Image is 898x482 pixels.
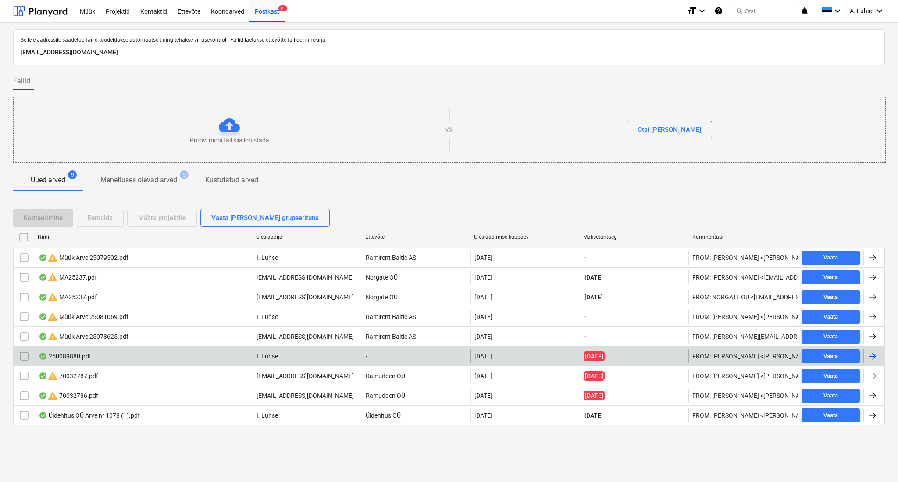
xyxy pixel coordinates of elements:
[21,47,877,58] p: [EMAIL_ADDRESS][DOMAIN_NAME]
[205,175,258,185] p: Kustutatud arved
[39,392,47,399] div: Andmed failist loetud
[584,332,588,341] span: -
[39,333,47,340] div: Andmed failist loetud
[257,352,278,361] p: I. Luhse
[362,310,471,324] div: Ramirent Baltic AS
[474,294,492,301] div: [DATE]
[39,312,128,322] div: Müük Arve 25081069.pdf
[362,290,471,304] div: Norgate OÜ
[474,412,492,419] div: [DATE]
[638,124,701,135] div: Otsi [PERSON_NAME]
[474,392,492,399] div: [DATE]
[802,389,860,403] button: Vaata
[823,312,838,322] div: Vaata
[474,313,492,320] div: [DATE]
[190,136,269,145] p: Proovi mõni fail siia lohistada
[362,389,471,403] div: Ramudden OÜ
[13,97,886,163] div: Proovi mõni fail siia lohistadavõiOtsi [PERSON_NAME]
[802,251,860,265] button: Vaata
[257,372,354,380] p: [EMAIL_ADDRESS][DOMAIN_NAME]
[874,6,885,16] i: keyboard_arrow_down
[584,273,604,282] span: [DATE]
[802,330,860,344] button: Vaata
[39,294,47,301] div: Andmed failist loetud
[800,6,809,16] i: notifications
[802,290,860,304] button: Vaata
[39,412,140,419] div: Üldehitus OÜ Arve nr 1078 (1).pdf
[474,353,492,360] div: [DATE]
[257,391,354,400] p: [EMAIL_ADDRESS][DOMAIN_NAME]
[257,411,278,420] p: I. Luhse
[256,234,358,240] div: Üleslaadija
[39,292,97,302] div: MA25237.pdf
[583,234,685,240] div: Maksetähtaeg
[47,252,58,263] span: warning
[39,390,98,401] div: 70032786.pdf
[474,274,492,281] div: [DATE]
[692,234,795,240] div: Kommentaar
[39,254,47,261] div: Andmed failist loetud
[474,333,492,340] div: [DATE]
[584,391,605,400] span: [DATE]
[278,5,287,11] span: 9+
[257,253,278,262] p: I. Luhse
[697,6,707,16] i: keyboard_arrow_down
[823,292,838,302] div: Vaata
[365,234,467,240] div: Ettevõte
[362,330,471,344] div: Ramirent Baltic AS
[362,408,471,422] div: Üldehitus OÜ
[362,349,471,363] div: -
[257,293,354,301] p: [EMAIL_ADDRESS][DOMAIN_NAME]
[39,274,47,281] div: Andmed failist loetud
[39,252,128,263] div: Müük Arve 25079502.pdf
[802,408,860,422] button: Vaata
[362,369,471,383] div: Ramudden OÜ
[257,332,354,341] p: [EMAIL_ADDRESS][DOMAIN_NAME]
[823,351,838,361] div: Vaata
[802,270,860,284] button: Vaata
[474,254,492,261] div: [DATE]
[445,125,454,134] p: või
[47,390,58,401] span: warning
[854,440,898,482] iframe: Chat Widget
[47,292,58,302] span: warning
[39,371,98,381] div: 70032787.pdf
[39,353,91,360] div: 250089880.pdf
[39,272,97,283] div: MA25237.pdf
[584,312,588,321] span: -
[850,7,873,14] span: A. Luhse
[39,372,47,379] div: Andmed failist loetud
[39,353,47,360] div: Andmed failist loetud
[584,411,604,420] span: [DATE]
[584,371,605,381] span: [DATE]
[39,412,47,419] div: Andmed failist loetud
[802,310,860,324] button: Vaata
[200,209,330,227] button: Vaata [PERSON_NAME] grupeerituna
[47,272,58,283] span: warning
[257,273,354,282] p: [EMAIL_ADDRESS][DOMAIN_NAME]
[823,371,838,381] div: Vaata
[736,7,743,14] span: search
[211,212,319,223] div: Vaata [PERSON_NAME] grupeerituna
[802,369,860,383] button: Vaata
[39,313,47,320] div: Andmed failist loetud
[714,6,723,16] i: Abikeskus
[47,371,58,381] span: warning
[686,6,697,16] i: format_size
[823,273,838,283] div: Vaata
[362,251,471,265] div: Ramirent Baltic AS
[823,253,838,263] div: Vaata
[823,411,838,421] div: Vaata
[180,170,189,179] span: 5
[13,76,30,86] span: Failid
[38,234,249,240] div: Nimi
[257,312,278,321] p: I. Luhse
[47,331,58,342] span: warning
[584,351,605,361] span: [DATE]
[31,175,65,185] p: Uued arved
[802,349,860,363] button: Vaata
[823,391,838,401] div: Vaata
[47,312,58,322] span: warning
[732,4,793,18] button: Otsi
[474,372,492,379] div: [DATE]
